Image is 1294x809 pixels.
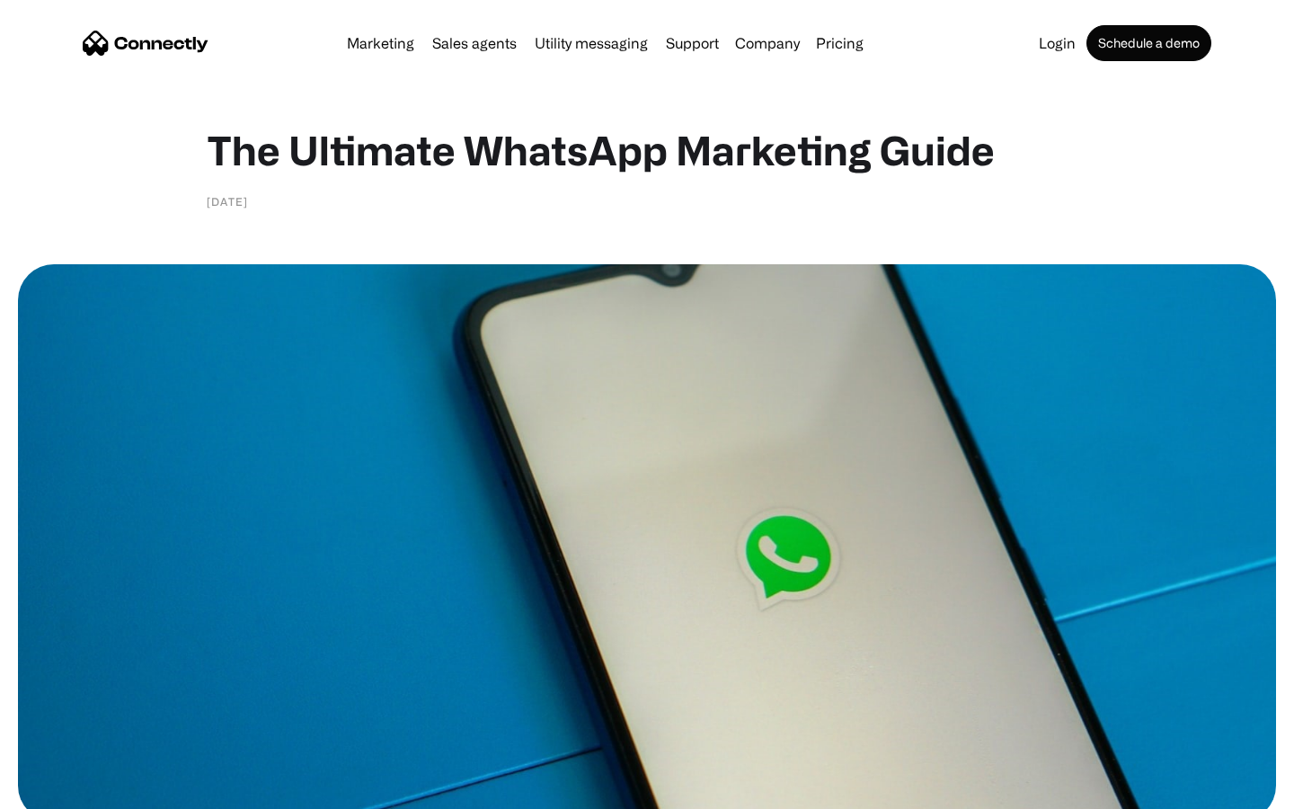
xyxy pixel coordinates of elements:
[527,36,655,50] a: Utility messaging
[18,778,108,803] aside: Language selected: English
[1032,36,1083,50] a: Login
[659,36,726,50] a: Support
[425,36,524,50] a: Sales agents
[809,36,871,50] a: Pricing
[1086,25,1211,61] a: Schedule a demo
[735,31,800,56] div: Company
[36,778,108,803] ul: Language list
[207,126,1087,174] h1: The Ultimate WhatsApp Marketing Guide
[340,36,421,50] a: Marketing
[207,192,248,210] div: [DATE]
